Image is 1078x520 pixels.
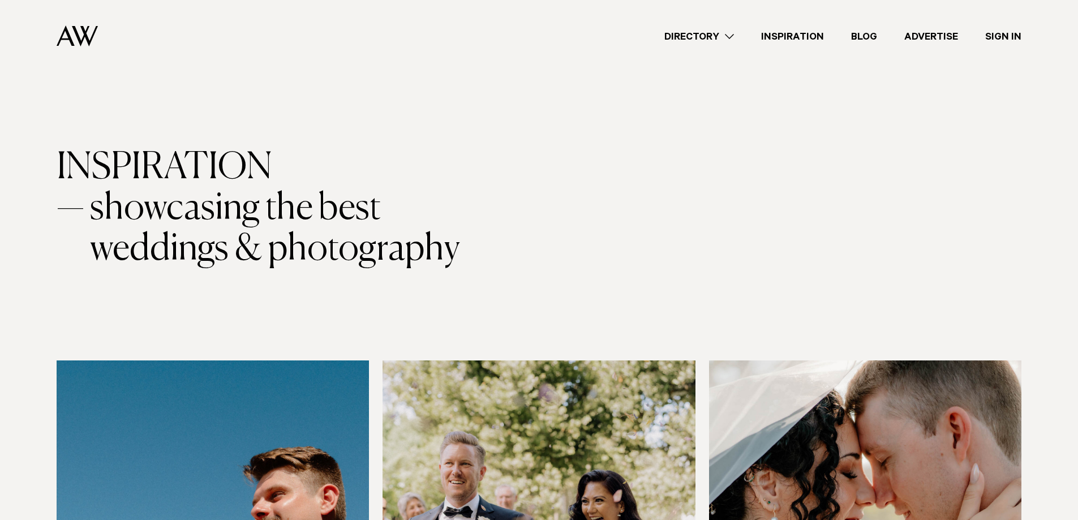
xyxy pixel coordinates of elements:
[90,188,509,270] span: showcasing the best weddings & photography
[57,148,1021,270] h1: INSPIRATION
[972,29,1035,44] a: Sign In
[57,25,98,46] img: Auckland Weddings Logo
[838,29,891,44] a: Blog
[651,29,748,44] a: Directory
[748,29,838,44] a: Inspiration
[891,29,972,44] a: Advertise
[57,188,84,270] span: —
